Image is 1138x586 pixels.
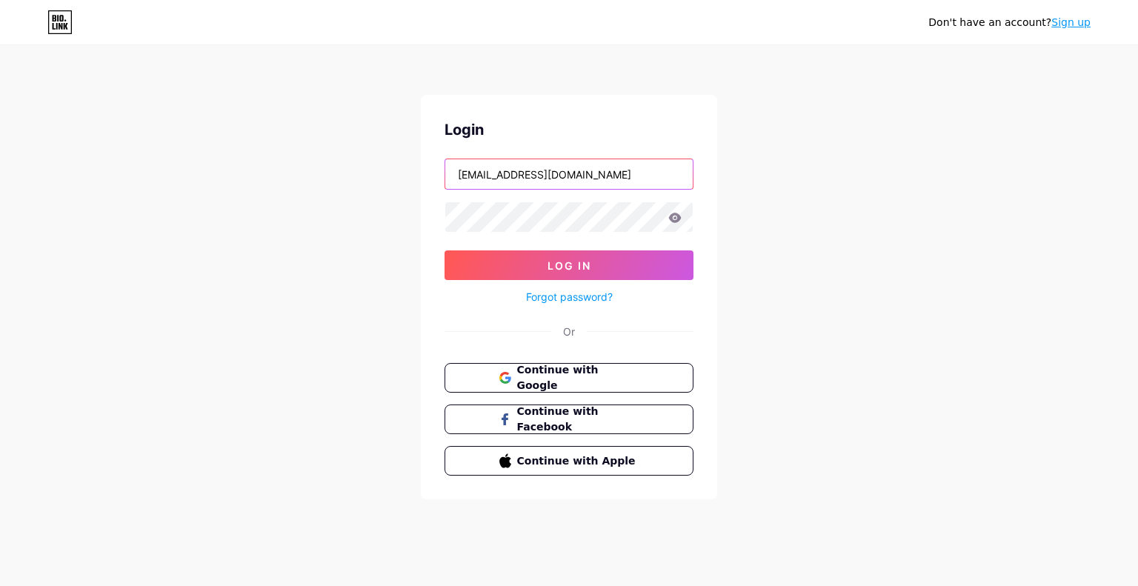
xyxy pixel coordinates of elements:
a: Sign up [1051,16,1091,28]
button: Continue with Facebook [445,404,693,434]
span: Continue with Apple [517,453,639,469]
span: Continue with Facebook [517,404,639,435]
span: Continue with Google [517,362,639,393]
button: Continue with Apple [445,446,693,476]
div: Login [445,119,693,141]
a: Forgot password? [526,289,613,304]
span: Log In [548,259,591,272]
div: Don't have an account? [928,15,1091,30]
input: Username [445,159,693,189]
div: Or [563,324,575,339]
button: Log In [445,250,693,280]
button: Continue with Google [445,363,693,393]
